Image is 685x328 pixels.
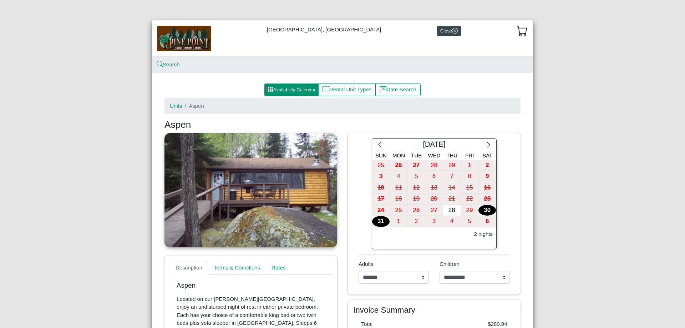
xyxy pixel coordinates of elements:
div: 23 [478,193,496,205]
div: 12 [407,182,425,193]
button: 30 [478,205,496,216]
span: Children [440,261,460,267]
button: 16 [478,182,496,194]
div: 26 [407,205,425,216]
button: 4 [443,216,461,227]
img: b144ff98-a7e1-49bd-98da-e9ae77355310.jpg [157,26,211,51]
span: Fri [465,152,474,158]
div: 27 [407,160,425,171]
button: grid3x3 gap fillAvailability Calendar [264,84,319,96]
svg: grid3x3 gap fill [268,86,273,92]
p: Aspen [177,282,325,290]
span: Sun [375,152,387,158]
p: Located on our [PERSON_NAME][GEOGRAPHIC_DATA], enjoy an undisturbed night of rest in either priva... [177,295,325,327]
button: 6 [478,216,496,227]
div: 11 [390,182,407,193]
button: 11 [390,182,408,194]
span: Wed [428,152,441,158]
div: 28 [425,160,443,171]
div: 18 [390,193,407,205]
button: 8 [461,171,479,182]
span: Tue [411,152,422,158]
button: 29 [443,160,461,171]
button: 17 [372,193,390,205]
div: 8 [461,171,478,182]
div: 25 [390,205,407,216]
h3: Aspen [164,119,521,131]
div: 29 [461,205,478,216]
div: 13 [425,182,443,193]
button: 21 [443,193,461,205]
svg: x circle [452,28,458,34]
button: 3 [425,216,443,227]
a: Rates [266,261,291,275]
svg: book [323,86,329,92]
span: Thu [446,152,457,158]
button: 5 [461,216,479,227]
div: 21 [443,193,461,205]
button: 3 [372,171,390,182]
a: Description [170,261,208,275]
div: 10 [372,182,390,193]
div: [GEOGRAPHIC_DATA], [GEOGRAPHIC_DATA] [152,20,533,56]
svg: calendar date [380,86,387,92]
button: 2 [478,160,496,171]
div: 3 [372,171,390,182]
svg: chevron left [376,141,383,148]
div: [DATE] [387,139,481,152]
div: 16 [478,182,496,193]
button: 28 [443,205,461,216]
button: 24 [372,205,390,216]
div: 4 [390,171,407,182]
div: 4 [443,216,461,227]
div: 1 [390,216,407,227]
button: 13 [425,182,443,194]
div: 31 [372,216,390,227]
button: 31 [372,216,390,227]
button: 4 [390,171,408,182]
a: searchSearch [157,61,180,67]
h6: 2 nights [474,231,493,237]
svg: cart [517,26,528,36]
button: 1 [461,160,479,171]
div: 17 [372,193,390,205]
div: 1 [461,160,478,171]
div: 25 [372,160,390,171]
button: 19 [407,193,425,205]
button: 25 [390,205,408,216]
h4: Invoice Summary [353,305,515,315]
button: 26 [390,160,408,171]
a: Terms & Conditions [208,261,266,275]
button: 27 [425,205,443,216]
button: 1 [390,216,408,227]
button: 7 [443,171,461,182]
div: 20 [425,193,443,205]
button: 22 [461,193,479,205]
button: 5 [407,171,425,182]
button: 12 [407,182,425,194]
button: 25 [372,160,390,171]
button: 15 [461,182,479,194]
button: 9 [478,171,496,182]
span: Sat [482,152,492,158]
button: 14 [443,182,461,194]
button: 2 [407,216,425,227]
div: 5 [461,216,478,227]
button: Closex circle [437,26,461,36]
div: 29 [443,160,461,171]
div: 22 [461,193,478,205]
span: Mon [392,152,405,158]
button: 23 [478,193,496,205]
button: 6 [425,171,443,182]
svg: chevron right [485,141,492,148]
div: 28 [443,205,461,216]
button: 29 [461,205,479,216]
